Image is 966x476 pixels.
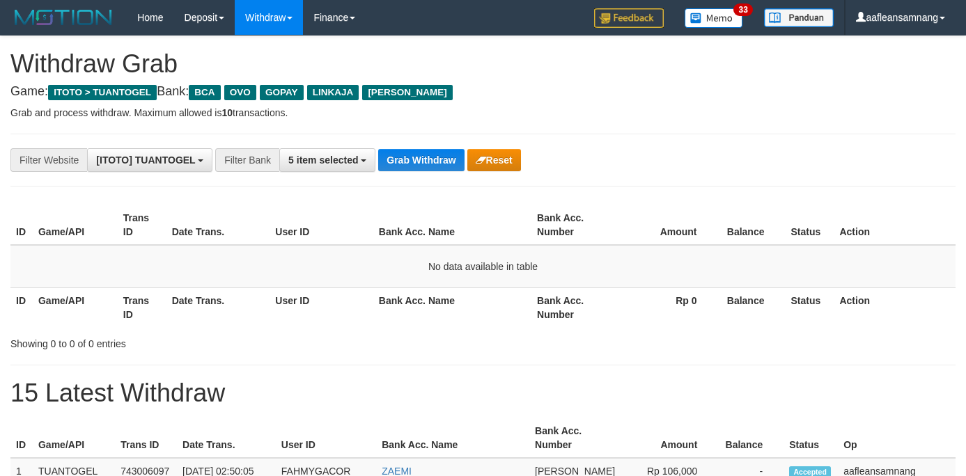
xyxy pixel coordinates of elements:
[764,8,834,27] img: panduan.png
[786,287,834,327] th: Status
[221,107,233,118] strong: 10
[189,85,220,100] span: BCA
[270,287,373,327] th: User ID
[733,3,752,16] span: 33
[362,85,452,100] span: [PERSON_NAME]
[378,149,464,171] button: Grab Withdraw
[10,50,956,78] h1: Withdraw Grab
[87,148,212,172] button: [ITOTO] TUANTOGEL
[616,205,718,245] th: Amount
[529,418,621,458] th: Bank Acc. Number
[260,85,304,100] span: GOPAY
[224,85,256,100] span: OVO
[270,205,373,245] th: User ID
[215,148,279,172] div: Filter Bank
[48,85,157,100] span: ITOTO > TUANTOGEL
[10,418,33,458] th: ID
[784,418,838,458] th: Status
[10,379,956,407] h1: 15 Latest Withdraw
[718,287,786,327] th: Balance
[10,106,956,120] p: Grab and process withdraw. Maximum allowed is transactions.
[166,287,270,327] th: Date Trans.
[531,205,616,245] th: Bank Acc. Number
[166,205,270,245] th: Date Trans.
[838,418,956,458] th: Op
[118,205,166,245] th: Trans ID
[376,418,529,458] th: Bank Acc. Name
[834,205,956,245] th: Action
[531,287,616,327] th: Bank Acc. Number
[616,287,718,327] th: Rp 0
[685,8,743,28] img: Button%20Memo.svg
[10,7,116,28] img: MOTION_logo.png
[33,287,118,327] th: Game/API
[621,418,718,458] th: Amount
[594,8,664,28] img: Feedback.jpg
[718,205,786,245] th: Balance
[10,85,956,99] h4: Game: Bank:
[834,287,956,327] th: Action
[10,148,87,172] div: Filter Website
[177,418,276,458] th: Date Trans.
[467,149,521,171] button: Reset
[33,205,118,245] th: Game/API
[10,245,956,288] td: No data available in table
[276,418,376,458] th: User ID
[33,418,115,458] th: Game/API
[10,205,33,245] th: ID
[10,287,33,327] th: ID
[288,154,358,166] span: 5 item selected
[10,331,392,351] div: Showing 0 to 0 of 0 entries
[373,205,531,245] th: Bank Acc. Name
[786,205,834,245] th: Status
[718,418,784,458] th: Balance
[279,148,375,172] button: 5 item selected
[118,287,166,327] th: Trans ID
[373,287,531,327] th: Bank Acc. Name
[307,85,359,100] span: LINKAJA
[96,154,195,166] span: [ITOTO] TUANTOGEL
[115,418,177,458] th: Trans ID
